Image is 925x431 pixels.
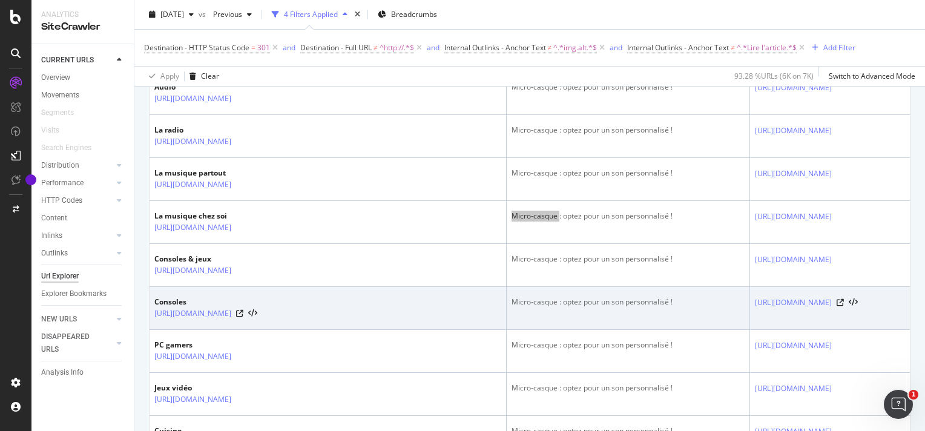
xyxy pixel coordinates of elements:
[41,270,125,283] a: Url Explorer
[512,168,745,179] div: Micro-casque : optez pour un son personnalisé !
[41,20,124,34] div: SiteCrawler
[391,9,437,19] span: Breadcrumbs
[154,340,257,350] div: PC gamers
[41,107,74,119] div: Segments
[248,309,257,318] button: View HTML Source
[41,229,62,242] div: Inlinks
[154,393,231,406] a: [URL][DOMAIN_NAME]
[144,5,199,24] button: [DATE]
[267,5,352,24] button: 4 Filters Applied
[41,54,113,67] a: CURRENT URLS
[807,41,855,55] button: Add Filter
[41,124,71,137] a: Visits
[251,42,255,53] span: =
[823,42,855,53] div: Add Filter
[41,288,125,300] a: Explorer Bookmarks
[41,89,79,102] div: Movements
[837,299,844,306] a: Visit Online Page
[154,136,231,148] a: [URL][DOMAIN_NAME]
[548,42,552,53] span: ≠
[284,9,338,19] div: 4 Filters Applied
[755,297,832,309] a: [URL][DOMAIN_NAME]
[553,39,597,56] span: ^.*img.alt.*$
[41,212,67,225] div: Content
[154,308,231,320] a: [URL][DOMAIN_NAME]
[144,42,249,53] span: Destination - HTTP Status Code
[41,313,77,326] div: NEW URLS
[512,297,745,308] div: Micro-casque : optez pour un son personnalisé !
[512,383,745,393] div: Micro-casque : optez pour un son personnalisé !
[185,67,219,86] button: Clear
[41,124,59,137] div: Visits
[41,194,82,207] div: HTTP Codes
[41,212,125,225] a: Content
[41,247,68,260] div: Outlinks
[154,297,257,308] div: Consoles
[373,5,442,24] button: Breadcrumbs
[154,93,231,105] a: [URL][DOMAIN_NAME]
[755,125,832,137] a: [URL][DOMAIN_NAME]
[25,174,36,185] div: Tooltip anchor
[160,71,179,81] div: Apply
[154,265,231,277] a: [URL][DOMAIN_NAME]
[427,42,439,53] button: and
[41,247,113,260] a: Outlinks
[512,82,745,93] div: Micro-casque : optez pour un son personnalisé !
[444,42,546,53] span: Internal Outlinks - Anchor Text
[755,82,832,94] a: [URL][DOMAIN_NAME]
[41,331,113,356] a: DISAPPEARED URLS
[374,42,378,53] span: ≠
[909,390,918,400] span: 1
[41,194,113,207] a: HTTP Codes
[41,331,102,356] div: DISAPPEARED URLS
[41,366,84,379] div: Analysis Info
[755,254,832,266] a: [URL][DOMAIN_NAME]
[41,177,113,189] a: Performance
[755,168,832,180] a: [URL][DOMAIN_NAME]
[236,310,243,317] a: Visit Online Page
[755,340,832,352] a: [URL][DOMAIN_NAME]
[257,39,270,56] span: 301
[627,42,729,53] span: Internal Outlinks - Anchor Text
[154,254,257,265] div: Consoles & jeux
[41,270,79,283] div: Url Explorer
[283,42,295,53] div: and
[734,71,814,81] div: 93.28 % URLs ( 6K on 7K )
[41,142,91,154] div: Search Engines
[41,107,86,119] a: Segments
[829,71,915,81] div: Switch to Advanced Mode
[380,39,414,56] span: ^http://.*$
[41,71,70,84] div: Overview
[41,177,84,189] div: Performance
[41,288,107,300] div: Explorer Bookmarks
[154,222,231,234] a: [URL][DOMAIN_NAME]
[201,71,219,81] div: Clear
[41,10,124,20] div: Analytics
[884,390,913,419] iframe: Intercom live chat
[755,383,832,395] a: [URL][DOMAIN_NAME]
[41,159,79,172] div: Distribution
[41,89,125,102] a: Movements
[300,42,372,53] span: Destination - Full URL
[208,9,242,19] span: Previous
[512,125,745,136] div: Micro-casque : optez pour un son personnalisé !
[154,179,231,191] a: [URL][DOMAIN_NAME]
[737,39,797,56] span: ^.*Lire l'article.*$
[824,67,915,86] button: Switch to Advanced Mode
[41,229,113,242] a: Inlinks
[512,340,745,350] div: Micro-casque : optez pour un son personnalisé !
[154,125,257,136] div: La radio
[41,71,125,84] a: Overview
[154,168,257,179] div: La musique partout
[352,8,363,21] div: times
[610,42,622,53] button: and
[41,54,94,67] div: CURRENT URLS
[41,142,104,154] a: Search Engines
[41,366,125,379] a: Analysis Info
[512,211,745,222] div: Micro-casque : optez pour un son personnalisé !
[731,42,735,53] span: ≠
[154,82,257,93] div: Audio
[160,9,184,19] span: 2025 Sep. 8th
